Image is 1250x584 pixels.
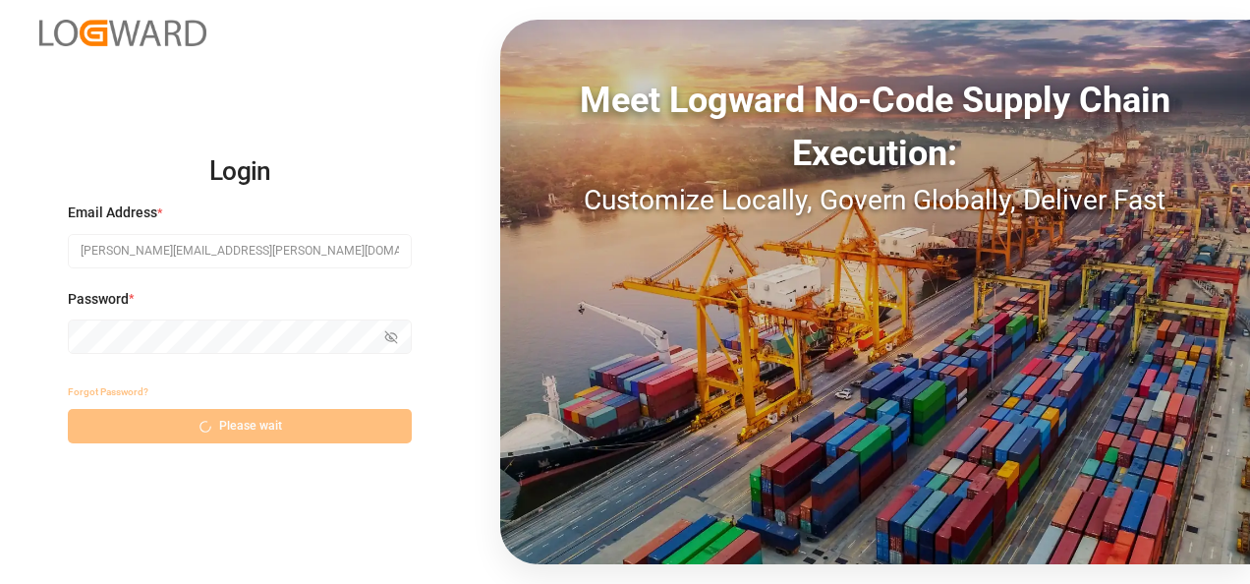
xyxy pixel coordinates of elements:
input: Enter your email [68,234,412,268]
span: Email Address [68,203,157,223]
div: Customize Locally, Govern Globally, Deliver Fast [500,180,1250,221]
div: Meet Logward No-Code Supply Chain Execution: [500,74,1250,180]
span: Password [68,289,129,310]
h2: Login [68,141,412,204]
img: Logward_new_orange.png [39,20,206,46]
